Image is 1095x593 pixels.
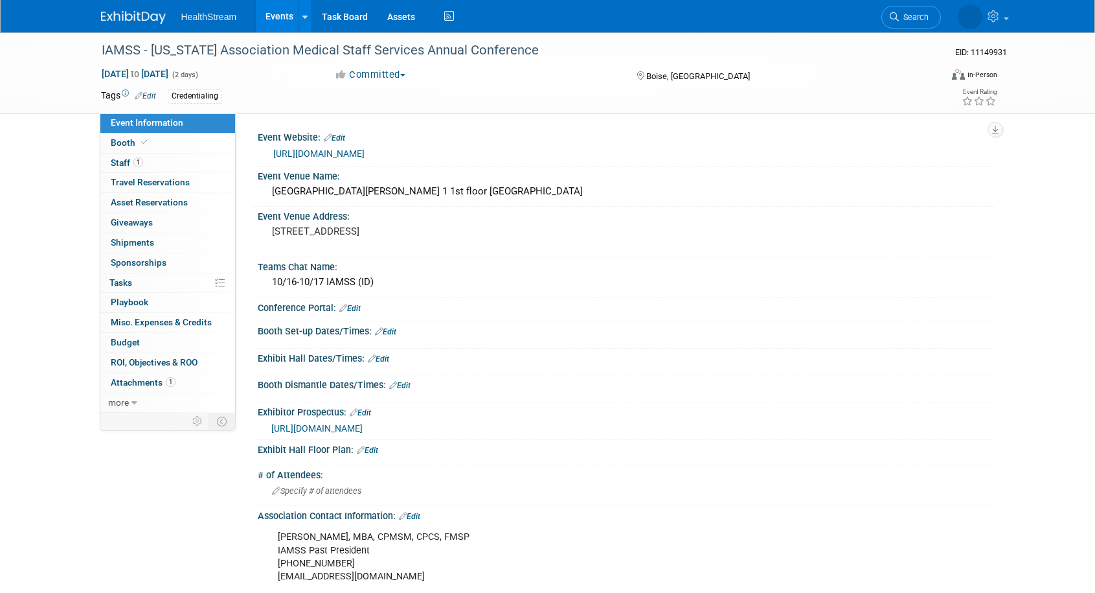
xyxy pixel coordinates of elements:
[100,273,235,293] a: Tasks
[111,177,190,187] span: Travel Reservations
[111,117,183,128] span: Event Information
[209,413,235,430] td: Toggle Event Tabs
[133,157,143,167] span: 1
[271,423,363,434] a: [URL][DOMAIN_NAME]
[100,253,235,273] a: Sponsorships
[952,69,965,80] img: Format-Inperson.png
[100,113,235,133] a: Event Information
[100,293,235,312] a: Playbook
[129,69,141,79] span: to
[864,67,998,87] div: Event Format
[258,465,995,482] div: # of Attendees:
[97,39,921,62] div: IAMSS - [US_STATE] Association Medical Staff Services Annual Conference
[111,357,198,367] span: ROI, Objectives & ROO
[168,89,222,103] div: Credentialing
[967,70,997,80] div: In-Person
[258,349,995,366] div: Exhibit Hall Dates/Times:
[111,257,166,268] span: Sponsorships
[389,381,411,390] a: Edit
[955,47,1007,57] span: Event ID: 11149931
[357,446,378,455] a: Edit
[899,12,929,22] span: Search
[881,6,941,29] a: Search
[258,167,995,183] div: Event Venue Name:
[100,393,235,413] a: more
[100,353,235,373] a: ROI, Objectives & ROO
[109,277,132,288] span: Tasks
[108,397,129,408] span: more
[111,377,175,388] span: Attachments
[258,257,995,273] div: Teams Chat Name:
[258,506,995,523] div: Association Contact Information:
[368,355,389,364] a: Edit
[111,337,140,347] span: Budget
[100,213,235,233] a: Giveaways
[141,139,148,146] i: Booth reservation complete
[962,89,997,95] div: Event Rating
[135,91,156,100] a: Edit
[166,377,175,387] span: 1
[111,297,148,307] span: Playbook
[171,71,198,79] span: (2 days)
[375,327,396,336] a: Edit
[111,217,153,227] span: Giveaways
[101,11,166,24] img: ExhibitDay
[258,375,995,392] div: Booth Dismantle Dates/Times:
[100,373,235,393] a: Attachments1
[958,5,982,29] img: Wendy Nixx
[258,402,995,419] div: Exhibitor Prospectus:
[181,12,237,22] span: HealthStream
[101,89,156,104] td: Tags
[272,486,361,496] span: Specify # of attendees
[269,524,852,589] div: [PERSON_NAME], MBA, CPMSM, CPCS, FMSP IAMSS Past President [PHONE_NUMBER] [EMAIL_ADDRESS][DOMAIN_...
[646,71,750,81] span: Boise, [GEOGRAPHIC_DATA]
[267,181,985,202] div: [GEOGRAPHIC_DATA][PERSON_NAME] 1 1st floor [GEOGRAPHIC_DATA]
[186,413,209,430] td: Personalize Event Tab Strip
[111,197,188,207] span: Asset Reservations
[258,207,995,223] div: Event Venue Address:
[100,193,235,213] a: Asset Reservations
[100,154,235,173] a: Staff1
[100,333,235,353] a: Budget
[100,173,235,192] a: Travel Reservations
[324,134,345,143] a: Edit
[111,237,154,248] span: Shipments
[350,408,371,417] a: Edit
[111,157,143,168] span: Staff
[111,317,212,327] span: Misc. Expenses & Credits
[399,512,420,521] a: Edit
[258,321,995,338] div: Booth Set-up Dates/Times:
[273,148,365,159] a: [URL][DOMAIN_NAME]
[100,233,235,253] a: Shipments
[100,134,235,153] a: Booth
[258,440,995,457] div: Exhibit Hall Floor Plan:
[267,272,985,292] div: 10/16-10/17 IAMSS (ID)
[272,226,550,237] pre: [STREET_ADDRESS]
[101,68,169,80] span: [DATE] [DATE]
[100,313,235,332] a: Misc. Expenses & Credits
[339,304,361,313] a: Edit
[111,137,150,148] span: Booth
[258,298,995,315] div: Conference Portal:
[330,68,411,82] button: Committed
[258,128,995,145] div: Event Website:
